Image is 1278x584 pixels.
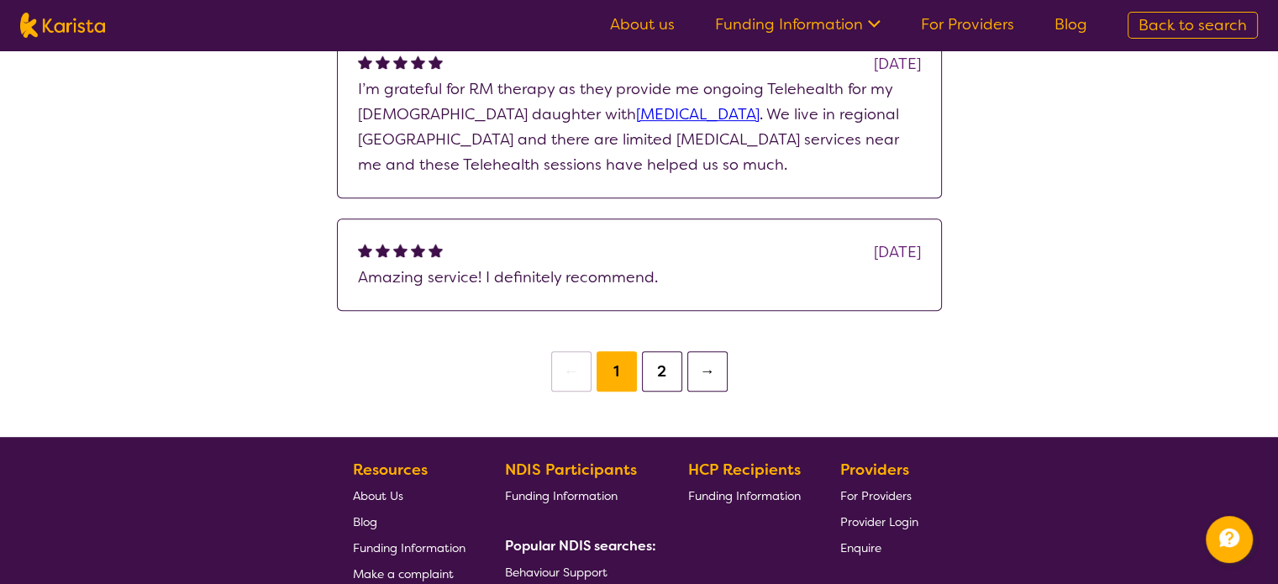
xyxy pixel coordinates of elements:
span: Funding Information [505,488,618,503]
a: Back to search [1128,12,1258,39]
a: For Providers [921,14,1014,34]
span: Funding Information [353,540,465,555]
a: Funding Information [353,534,465,560]
span: For Providers [840,488,912,503]
div: [DATE] [874,239,921,265]
p: Amazing service! I definitely recommend. [358,265,921,290]
b: Providers [840,460,909,480]
span: Provider Login [840,514,918,529]
a: For Providers [840,482,918,508]
b: Resources [353,460,428,480]
span: About Us [353,488,403,503]
span: Enquire [840,540,881,555]
span: Back to search [1139,15,1247,35]
img: fullstar [376,243,390,257]
a: Funding Information [688,482,801,508]
img: fullstar [393,55,408,69]
a: Blog [1054,14,1087,34]
img: fullstar [358,243,372,257]
img: fullstar [411,243,425,257]
img: fullstar [393,243,408,257]
img: fullstar [429,55,443,69]
a: Provider Login [840,508,918,534]
button: 2 [642,351,682,392]
b: NDIS Participants [505,460,637,480]
a: About Us [353,482,465,508]
img: Karista logo [20,13,105,38]
a: Funding Information [715,14,881,34]
span: Behaviour Support [505,565,607,580]
a: [MEDICAL_DATA] [636,104,760,124]
b: HCP Recipients [688,460,801,480]
img: fullstar [376,55,390,69]
b: Popular NDIS searches: [505,537,656,555]
img: fullstar [358,55,372,69]
img: fullstar [411,55,425,69]
a: About us [610,14,675,34]
a: Blog [353,508,465,534]
a: Enquire [840,534,918,560]
span: Make a complaint [353,566,454,581]
a: Funding Information [505,482,650,508]
button: Channel Menu [1206,516,1253,563]
button: 1 [597,351,637,392]
span: Blog [353,514,377,529]
div: [DATE] [874,51,921,76]
button: → [687,351,728,392]
p: I’m grateful for RM therapy as they provide me ongoing Telehealth for my [DEMOGRAPHIC_DATA] daugh... [358,76,921,177]
button: ← [551,351,592,392]
span: Funding Information [688,488,801,503]
img: fullstar [429,243,443,257]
